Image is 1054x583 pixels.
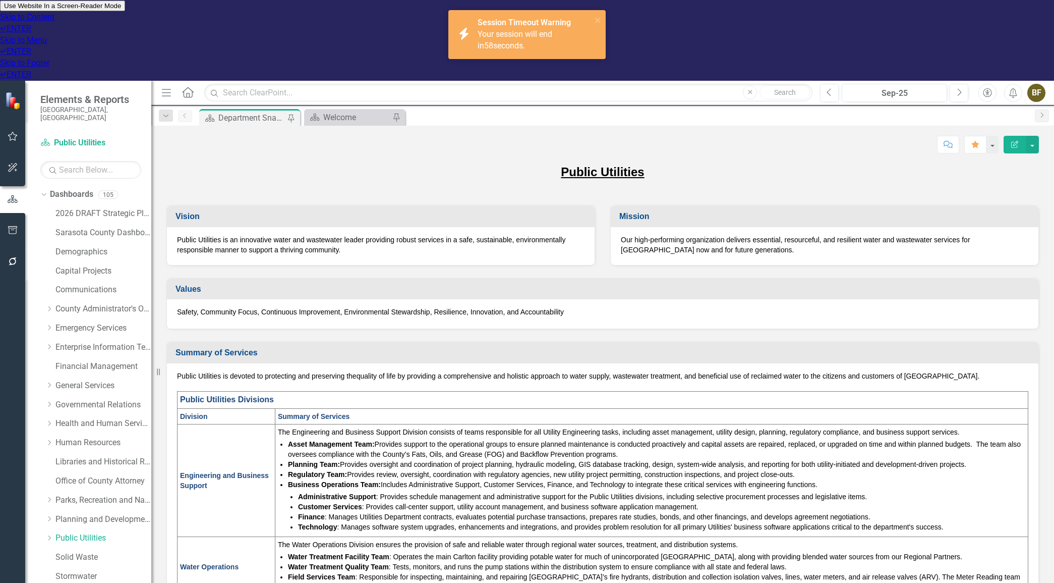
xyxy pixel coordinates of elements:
[40,161,141,179] input: Search Below...
[845,87,944,99] div: Sep-25
[288,440,375,448] strong: Asset Management Team:
[55,266,151,277] a: Capital Projects
[55,571,151,582] a: Stormwater
[298,503,362,511] strong: Customer Services
[175,348,1033,357] h3: Summary of Services
[40,105,141,122] small: [GEOGRAPHIC_DATA], [GEOGRAPHIC_DATA]
[55,552,151,563] a: Solid Waste
[298,502,1025,512] li: : Provides call-center support, utility account management, and business software application man...
[288,573,356,581] strong: Field Services Team
[842,84,947,102] button: Sep-25
[621,235,1028,255] p: Our high-performing organization delivers essential, resourceful, and resilient water and wastewa...
[55,303,151,315] a: County Administrator's Office
[288,480,1025,532] li: Includes Administrative Support, Customer Services, Finance, and Technology to integrate these cr...
[288,439,1025,459] li: Provides support to the operational groups to ensure planned maintenance is conducted proactively...
[55,361,151,373] a: Financial Management
[288,481,381,489] strong: Business Operations Team:
[177,308,564,316] span: Safety, Community Focus, Continuous Improvement, Environmental Stewardship, Resilience, Innovatio...
[55,495,151,506] a: Parks, Recreation and Natural Resources
[175,212,590,221] h3: Vision
[55,208,151,220] a: 2026 DRAFT Strategic Plan
[180,471,269,490] span: Engineering and Business Support
[55,246,151,258] a: Demographics
[298,513,325,521] strong: Finance
[5,92,23,110] img: ClearPoint Strategy
[175,285,1033,294] h3: Values
[50,189,93,200] a: Dashboards
[55,399,151,411] a: Governmental Relations
[298,493,376,501] strong: Administrative Support
[55,475,151,487] a: Office of County Attorney
[55,342,151,353] a: Enterprise Information Technology
[55,323,151,334] a: Emergency Services
[55,227,151,239] a: Sarasota County Dashboard
[774,88,796,96] span: Search
[55,456,151,468] a: Libraries and Historical Resources
[40,93,141,105] span: Elements & Reports
[278,412,349,420] strong: Summary of Services
[55,380,151,392] a: General Services
[298,523,337,531] strong: Technology
[759,85,810,99] button: Search
[278,427,1025,437] p: The Engineering and Business Support Division consists of teams responsible for all Utility Engin...
[298,512,1025,522] li: : Manages Utilities Department contracts, evaluates potential purchase transactions, prepares rat...
[204,84,812,101] input: Search ClearPoint...
[288,460,340,468] strong: Planning Team:
[218,112,285,124] div: Department Snapshot
[55,418,151,430] a: Health and Human Services
[288,563,389,571] strong: Water Treatment Quality Team
[288,562,1025,572] li: : Tests, monitors, and runs the pump stations within the distribution system to ensure compliance...
[619,212,1033,221] h3: Mission
[288,552,1025,562] li: : Operates the main Carlton facility providing potable water for much of unincorporated [GEOGRAPH...
[180,412,207,420] strong: Division
[288,470,347,479] strong: Regulatory Team:
[288,459,1025,469] li: Provides oversight and coordination of project planning, hydraulic modeling, GIS database trackin...
[298,522,1025,532] li: : Manages software system upgrades, enhancements and integrations, and provides problem resolutio...
[1027,84,1045,102] button: BF
[288,553,389,561] strong: Water Treatment Facility Team
[298,492,1025,502] li: : Provides schedule management and administrative support for the Public Utilities divisions, inc...
[323,111,390,124] div: Welcome
[180,395,274,404] strong: Public Utilities Divisions
[55,533,151,544] a: Public Utilities
[98,190,118,199] div: 105
[561,165,644,179] u: Public Utilities
[288,469,1025,480] li: Provides review, oversight, coordination with regulatory agencies, new utility project permitting...
[40,137,141,149] a: Public Utilities
[55,514,151,525] a: Planning and Development Services
[55,284,151,296] a: Communications
[307,111,390,124] a: Welcome
[177,235,584,255] p: Public Utilities is an innovative water and wastewater leader providing robust services in a safe...
[180,563,239,571] span: Water Operations
[278,540,1025,550] p: The Water Operations Division ensures the provision of safe and reliable water through regional w...
[55,437,151,449] a: Human Resources
[357,372,980,380] span: quality of life by providing a comprehensive and holistic approach to water supply, wastewater tr...
[177,372,357,380] span: Public Utilities is devoted to protecting and preserving the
